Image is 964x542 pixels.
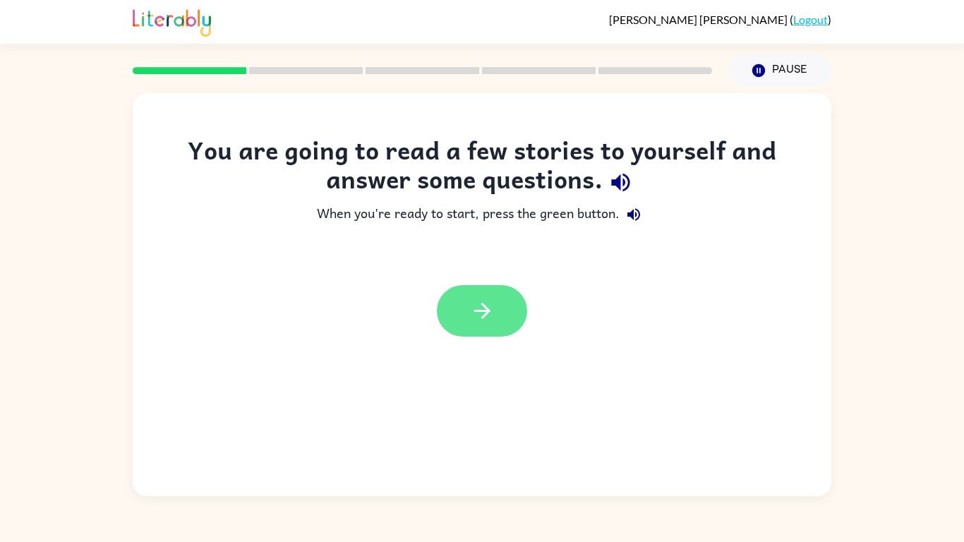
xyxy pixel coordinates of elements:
[609,13,831,26] div: ( )
[161,135,803,200] div: You are going to read a few stories to yourself and answer some questions.
[161,200,803,229] div: When you're ready to start, press the green button.
[609,13,790,26] span: [PERSON_NAME] [PERSON_NAME]
[793,13,828,26] a: Logout
[133,6,211,37] img: Literably
[729,54,831,87] button: Pause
